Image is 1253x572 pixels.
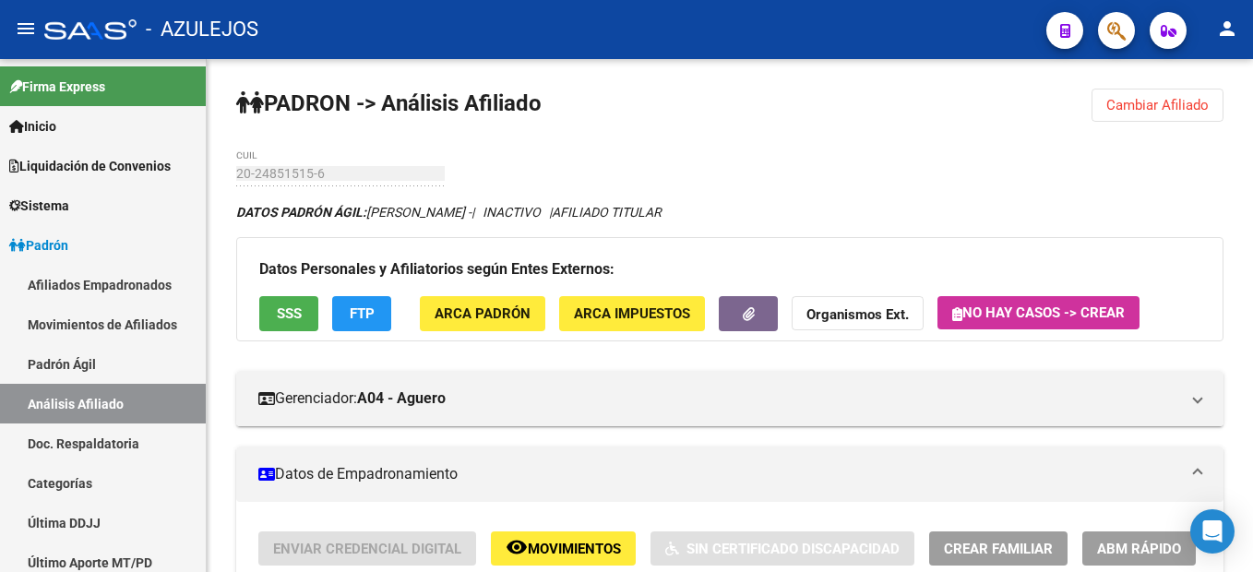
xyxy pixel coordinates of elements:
[259,296,318,330] button: SSS
[9,235,68,256] span: Padrón
[236,447,1223,502] mat-expansion-panel-header: Datos de Empadronamiento
[277,306,302,323] span: SSS
[574,306,690,323] span: ARCA Impuestos
[236,371,1223,426] mat-expansion-panel-header: Gerenciador:A04 - Aguero
[491,531,636,566] button: Movimientos
[357,388,446,409] strong: A04 - Aguero
[15,18,37,40] mat-icon: menu
[528,541,621,557] span: Movimientos
[1092,89,1223,122] button: Cambiar Afiliado
[9,156,171,176] span: Liquidación de Convenios
[506,536,528,558] mat-icon: remove_red_eye
[559,296,705,330] button: ARCA Impuestos
[273,541,461,557] span: Enviar Credencial Digital
[1190,509,1235,554] div: Open Intercom Messenger
[258,388,1179,409] mat-panel-title: Gerenciador:
[929,531,1068,566] button: Crear Familiar
[9,116,56,137] span: Inicio
[792,296,924,330] button: Organismos Ext.
[332,296,391,330] button: FTP
[552,205,662,220] span: AFILIADO TITULAR
[350,306,375,323] span: FTP
[1216,18,1238,40] mat-icon: person
[236,205,662,220] i: | INACTIVO |
[650,531,914,566] button: Sin Certificado Discapacidad
[686,541,900,557] span: Sin Certificado Discapacidad
[1106,97,1209,113] span: Cambiar Afiliado
[420,296,545,330] button: ARCA Padrón
[435,306,531,323] span: ARCA Padrón
[236,90,542,116] strong: PADRON -> Análisis Afiliado
[9,77,105,97] span: Firma Express
[259,256,1200,282] h3: Datos Personales y Afiliatorios según Entes Externos:
[937,296,1140,329] button: No hay casos -> Crear
[952,304,1125,321] span: No hay casos -> Crear
[944,541,1053,557] span: Crear Familiar
[236,205,366,220] strong: DATOS PADRÓN ÁGIL:
[258,464,1179,484] mat-panel-title: Datos de Empadronamiento
[258,531,476,566] button: Enviar Credencial Digital
[236,205,471,220] span: [PERSON_NAME] -
[1097,541,1181,557] span: ABM Rápido
[1082,531,1196,566] button: ABM Rápido
[9,196,69,216] span: Sistema
[806,307,909,324] strong: Organismos Ext.
[146,9,258,50] span: - AZULEJOS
